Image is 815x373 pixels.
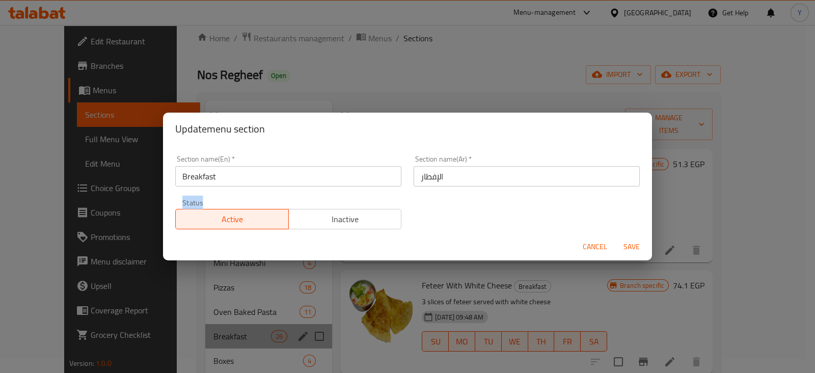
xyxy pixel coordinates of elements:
[583,241,607,253] span: Cancel
[180,212,285,227] span: Active
[175,166,401,186] input: Please enter section name(en)
[293,212,398,227] span: Inactive
[579,237,611,256] button: Cancel
[175,209,289,229] button: Active
[414,166,640,186] input: Please enter section name(ar)
[288,209,402,229] button: Inactive
[615,237,648,256] button: Save
[175,121,640,137] h2: Update menu section
[619,241,644,253] span: Save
